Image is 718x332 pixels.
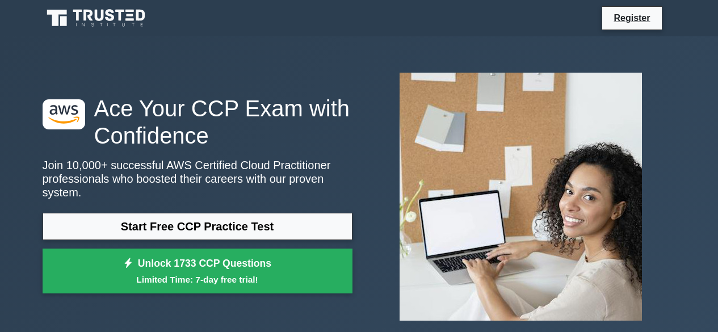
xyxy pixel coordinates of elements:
[57,273,338,286] small: Limited Time: 7-day free trial!
[43,95,352,149] h1: Ace Your CCP Exam with Confidence
[43,213,352,240] a: Start Free CCP Practice Test
[607,11,657,25] a: Register
[43,158,352,199] p: Join 10,000+ successful AWS Certified Cloud Practitioner professionals who boosted their careers ...
[43,249,352,294] a: Unlock 1733 CCP QuestionsLimited Time: 7-day free trial!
